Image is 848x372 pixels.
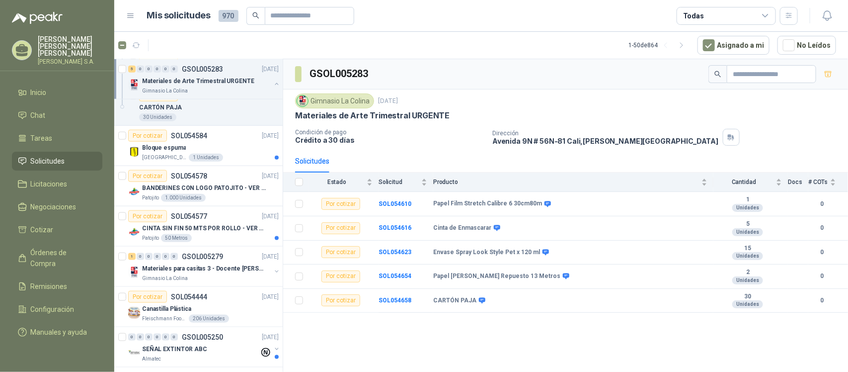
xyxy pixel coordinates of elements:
[12,220,102,239] a: Cotizar
[714,71,721,78] span: search
[142,224,266,233] p: CINTA SIN FIN 50 MTS POR ROLLO - VER DOC ADJUNTO
[262,252,279,262] p: [DATE]
[31,247,93,269] span: Órdenes de Compra
[139,103,182,112] p: CARTÓN PAJA
[162,253,169,260] div: 0
[128,334,136,341] div: 0
[732,204,763,212] div: Unidades
[321,198,360,210] div: Por cotizar
[142,87,188,95] p: Gimnasio La Colina
[12,197,102,216] a: Negociaciones
[114,206,283,247] a: Por cotizarSOL054577[DATE] Company LogoCINTA SIN FIN 50 MTS POR ROLLO - VER DOC ADJUNTOPatojito50...
[128,66,136,73] div: 5
[262,65,279,74] p: [DATE]
[262,131,279,141] p: [DATE]
[433,273,560,280] b: Papel [PERSON_NAME] Repuesto 13 Metros
[219,10,238,22] span: 970
[262,333,279,342] p: [DATE]
[732,228,763,236] div: Unidades
[128,347,140,359] img: Company Logo
[12,277,102,296] a: Remisiones
[139,113,176,121] div: 30 Unidades
[114,166,283,206] a: Por cotizarSOL054578[DATE] Company LogoBANDERINES CON LOGO PATOJITO - VER DOC ADJUNTOPatojito1.00...
[145,66,153,73] div: 0
[128,267,140,279] img: Company Logo
[309,66,370,82] h3: GSOL005283
[12,12,63,24] img: Logo peakr
[31,110,46,121] span: Chat
[38,36,102,57] p: [PERSON_NAME] [PERSON_NAME] [PERSON_NAME]
[31,156,65,167] span: Solicitudes
[713,269,782,277] b: 2
[379,224,411,231] a: SOL054616
[309,173,379,192] th: Estado
[162,66,169,73] div: 0
[128,251,281,282] a: 1 0 0 0 0 0 GSOL005279[DATE] Company LogoMateriales para casitas 3 - Docente [PERSON_NAME]Gimnasi...
[713,220,782,228] b: 5
[171,173,207,180] p: SOL054578
[31,224,54,235] span: Cotizar
[162,334,169,341] div: 0
[142,264,266,274] p: Materiales para casitas 3 - Docente [PERSON_NAME]
[12,243,102,273] a: Órdenes de Compra
[492,137,718,145] p: Avenida 9N # 56N-81 Cali , [PERSON_NAME][GEOGRAPHIC_DATA]
[128,79,140,91] img: Company Logo
[142,355,161,363] p: Almatec
[142,77,254,86] p: Materiales de Arte Trimestral URGENTE
[808,179,828,186] span: # COTs
[295,129,484,136] p: Condición de pago
[12,83,102,102] a: Inicio
[309,179,365,186] span: Estado
[31,304,75,315] span: Configuración
[142,304,191,314] p: Canastilla Plástica
[128,291,167,303] div: Por cotizar
[128,130,167,142] div: Por cotizar
[171,132,207,139] p: SOL054584
[12,175,102,193] a: Licitaciones
[137,334,144,341] div: 0
[31,179,68,189] span: Licitaciones
[713,293,782,301] b: 30
[379,297,411,304] a: SOL054658
[145,253,153,260] div: 0
[433,249,540,257] b: Envase Spray Look Style Pet x 120 ml
[114,287,283,327] a: Por cotizarSOL054444[DATE] Company LogoCanastilla PlásticaFleischmann Foods S.A.206 Unidades
[154,334,161,341] div: 0
[252,12,259,19] span: search
[433,200,542,208] b: Papel Film Stretch Calibre 6 30cm80m
[732,252,763,260] div: Unidades
[12,152,102,171] a: Solicitudes
[171,293,207,300] p: SOL054444
[295,110,450,121] p: Materiales de Arte Trimestral URGENTE
[379,200,411,207] b: SOL054610
[379,179,419,186] span: Solicitud
[189,154,223,162] div: 1 Unidades
[683,10,704,21] div: Todas
[321,222,360,234] div: Por cotizar
[379,273,411,279] b: SOL054654
[808,272,836,281] b: 0
[697,36,770,55] button: Asignado a mi
[808,248,836,257] b: 0
[295,156,329,167] div: Solicitudes
[12,106,102,125] a: Chat
[31,87,47,98] span: Inicio
[378,96,398,106] p: [DATE]
[433,179,699,186] span: Producto
[713,179,774,186] span: Cantidad
[262,212,279,221] p: [DATE]
[171,213,207,220] p: SOL054577
[732,300,763,308] div: Unidades
[142,234,159,242] p: Patojito
[777,36,836,55] button: No Leídos
[433,297,476,305] b: CARTÓN PAJA
[128,331,281,363] a: 0 0 0 0 0 0 GSOL005250[DATE] Company LogoSEÑAL EXTINTOR ABCAlmatec
[713,196,782,204] b: 1
[137,66,144,73] div: 0
[142,345,207,354] p: SEÑAL EXTINTOR ABC
[128,186,140,198] img: Company Logo
[145,334,153,341] div: 0
[128,307,140,319] img: Company Logo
